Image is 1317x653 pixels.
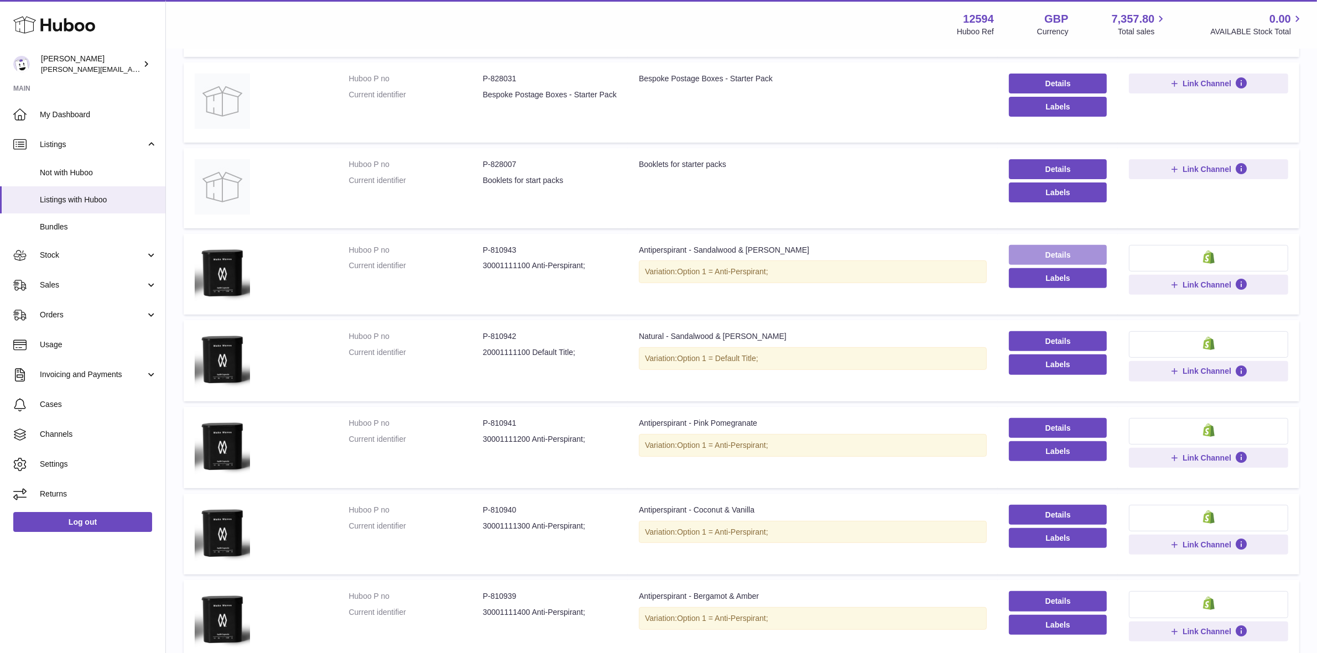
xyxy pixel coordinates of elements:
a: Details [1009,331,1107,351]
a: 0.00 AVAILABLE Stock Total [1210,12,1304,37]
dd: P-810942 [483,331,617,342]
dt: Current identifier [349,347,483,358]
dt: Huboo P no [349,505,483,515]
dt: Current identifier [349,607,483,618]
span: [PERSON_NAME][EMAIL_ADDRESS][DOMAIN_NAME] [41,65,222,74]
div: Antiperspirant - Sandalwood & [PERSON_NAME] [639,245,987,255]
button: Link Channel [1129,535,1288,555]
span: Returns [40,489,157,499]
dt: Current identifier [349,434,483,445]
img: Antiperspirant - Sandalwood & Patchouli [195,245,250,301]
dd: P-810939 [483,591,617,602]
span: Link Channel [1183,164,1231,174]
span: Listings [40,139,145,150]
dd: 30001111200 Anti-Perspirant; [483,434,617,445]
dd: P-810940 [483,505,617,515]
a: Log out [13,512,152,532]
button: Labels [1009,97,1107,117]
span: Stock [40,250,145,260]
dt: Huboo P no [349,418,483,429]
div: [PERSON_NAME] [41,54,140,75]
span: Link Channel [1183,79,1231,88]
dd: 20001111100 Default Title; [483,347,617,358]
span: Option 1 = Default Title; [677,354,758,363]
img: shopify-small.png [1203,424,1215,437]
div: Variation: [639,607,987,630]
img: Antiperspirant - Pink Pomegranate [195,418,250,474]
span: Listings with Huboo [40,195,157,205]
span: Channels [40,429,157,440]
div: Booklets for starter packs [639,159,987,170]
div: Antiperspirant - Coconut & Vanilla [639,505,987,515]
span: Link Channel [1183,626,1231,636]
button: Link Channel [1129,159,1288,179]
div: Variation: [639,434,987,457]
button: Link Channel [1129,448,1288,468]
span: My Dashboard [40,109,157,120]
button: Link Channel [1129,74,1288,93]
button: Labels [1009,268,1107,288]
dt: Current identifier [349,175,483,186]
span: 0.00 [1269,12,1291,27]
dd: Booklets for start packs [483,175,617,186]
dd: 30001111400 Anti-Perspirant; [483,607,617,618]
dd: P-810941 [483,418,617,429]
a: Details [1009,418,1107,438]
button: Link Channel [1129,621,1288,641]
dd: 30001111300 Anti-Perspirant; [483,521,617,531]
span: Sales [40,280,145,290]
dt: Huboo P no [349,591,483,602]
a: Details [1009,159,1107,179]
a: Details [1009,245,1107,265]
div: Variation: [639,347,987,370]
button: Labels [1009,182,1107,202]
dt: Huboo P no [349,74,483,84]
div: Natural - Sandalwood & [PERSON_NAME] [639,331,987,342]
span: AVAILABLE Stock Total [1210,27,1304,37]
a: Details [1009,505,1107,525]
span: Usage [40,339,157,350]
div: Antiperspirant - Pink Pomegranate [639,418,987,429]
img: owen@wearemakewaves.com [13,56,30,72]
span: Bundles [40,222,157,232]
button: Labels [1009,354,1107,374]
span: 7,357.80 [1112,12,1155,27]
span: Link Channel [1183,540,1231,550]
span: Not with Huboo [40,168,157,178]
dt: Current identifier [349,521,483,531]
dd: Bespoke Postage Boxes - Starter Pack [483,90,617,100]
img: shopify-small.png [1203,510,1215,524]
span: Total sales [1118,27,1167,37]
div: Variation: [639,521,987,544]
span: Option 1 = Anti-Perspirant; [677,614,768,623]
strong: 12594 [963,12,994,27]
dd: P-828007 [483,159,617,170]
a: Details [1009,591,1107,611]
img: shopify-small.png [1203,597,1215,610]
button: Link Channel [1129,275,1288,295]
div: Huboo Ref [957,27,994,37]
dt: Current identifier [349,90,483,100]
a: Details [1009,74,1107,93]
div: Bespoke Postage Boxes - Starter Pack [639,74,987,84]
img: Antiperspirant - Bergamot & Amber [195,591,250,647]
span: Option 1 = Anti-Perspirant; [677,527,768,536]
img: Booklets for starter packs [195,159,250,215]
button: Link Channel [1129,361,1288,381]
img: shopify-small.png [1203,337,1215,350]
span: Cases [40,399,157,410]
dd: P-828031 [483,74,617,84]
span: Link Channel [1183,366,1231,376]
img: Natural - Sandalwood & Patchouli [195,331,250,388]
span: Orders [40,310,145,320]
span: Link Channel [1183,280,1231,290]
span: Link Channel [1183,453,1231,463]
button: Labels [1009,441,1107,461]
img: shopify-small.png [1203,250,1215,264]
dt: Huboo P no [349,331,483,342]
div: Currency [1037,27,1069,37]
button: Labels [1009,615,1107,635]
dt: Huboo P no [349,245,483,255]
img: Bespoke Postage Boxes - Starter Pack [195,74,250,129]
dt: Current identifier [349,260,483,271]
